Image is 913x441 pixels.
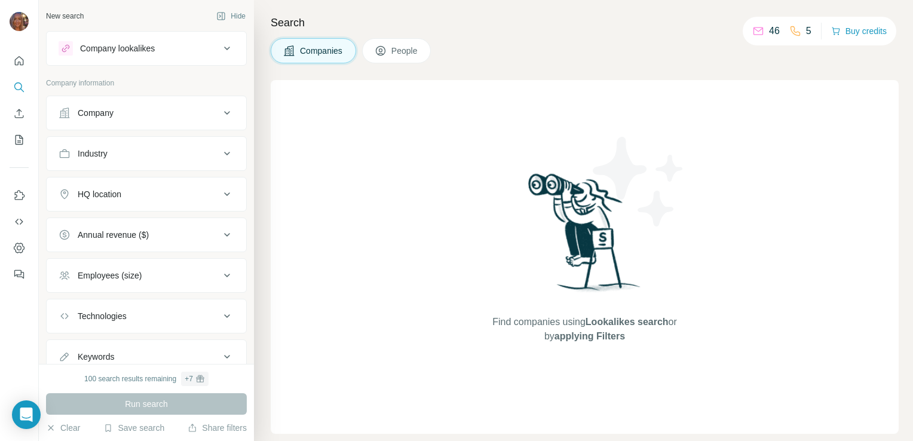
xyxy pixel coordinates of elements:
[47,342,246,371] button: Keywords
[78,229,149,241] div: Annual revenue ($)
[10,237,29,259] button: Dashboard
[554,331,625,341] span: applying Filters
[46,78,247,88] p: Company information
[10,264,29,285] button: Feedback
[10,129,29,151] button: My lists
[185,373,193,384] div: + 7
[84,372,209,386] div: 100 search results remaining
[47,302,246,330] button: Technologies
[806,24,811,38] p: 5
[78,148,108,160] div: Industry
[10,76,29,98] button: Search
[46,11,84,22] div: New search
[271,14,899,31] h4: Search
[46,422,80,434] button: Clear
[47,220,246,249] button: Annual revenue ($)
[769,24,780,38] p: 46
[10,103,29,124] button: Enrich CSV
[47,261,246,290] button: Employees (size)
[12,400,41,429] div: Open Intercom Messenger
[78,269,142,281] div: Employees (size)
[47,34,246,63] button: Company lookalikes
[47,99,246,127] button: Company
[10,12,29,31] img: Avatar
[586,317,669,327] span: Lookalikes search
[208,7,254,25] button: Hide
[10,50,29,72] button: Quick start
[47,139,246,168] button: Industry
[10,211,29,232] button: Use Surfe API
[391,45,419,57] span: People
[78,351,114,363] div: Keywords
[78,310,127,322] div: Technologies
[188,422,247,434] button: Share filters
[80,42,155,54] div: Company lookalikes
[47,180,246,209] button: HQ location
[78,107,114,119] div: Company
[300,45,344,57] span: Companies
[10,185,29,206] button: Use Surfe on LinkedIn
[489,315,680,344] span: Find companies using or by
[831,23,887,39] button: Buy credits
[585,128,693,235] img: Surfe Illustration - Stars
[103,422,164,434] button: Save search
[78,188,121,200] div: HQ location
[523,170,647,304] img: Surfe Illustration - Woman searching with binoculars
